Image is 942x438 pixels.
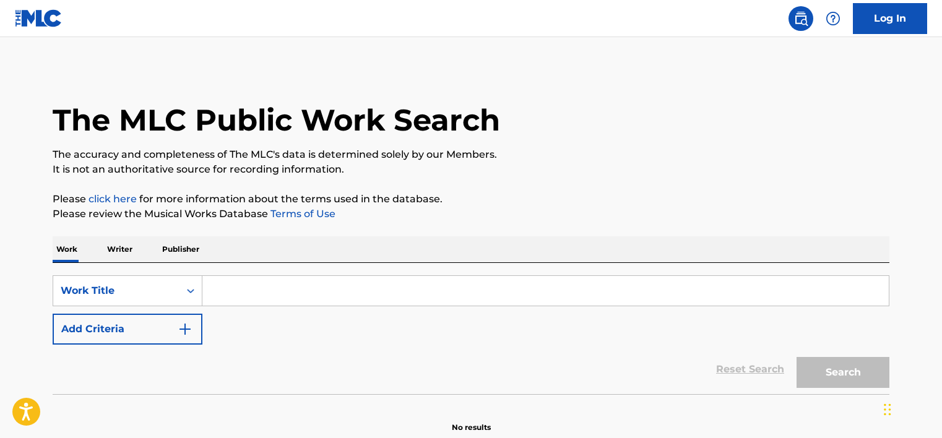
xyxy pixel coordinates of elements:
[793,11,808,26] img: search
[15,9,63,27] img: MLC Logo
[103,236,136,262] p: Writer
[826,11,840,26] img: help
[53,192,889,207] p: Please for more information about the terms used in the database.
[158,236,203,262] p: Publisher
[53,162,889,177] p: It is not an authoritative source for recording information.
[268,208,335,220] a: Terms of Use
[178,322,192,337] img: 9d2ae6d4665cec9f34b9.svg
[53,275,889,394] form: Search Form
[53,101,500,139] h1: The MLC Public Work Search
[89,193,137,205] a: click here
[452,407,491,433] p: No results
[884,391,891,428] div: Drag
[61,283,172,298] div: Work Title
[880,379,942,438] iframe: Chat Widget
[53,314,202,345] button: Add Criteria
[821,6,845,31] div: Help
[853,3,927,34] a: Log In
[53,147,889,162] p: The accuracy and completeness of The MLC's data is determined solely by our Members.
[53,207,889,221] p: Please review the Musical Works Database
[789,6,813,31] a: Public Search
[53,236,81,262] p: Work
